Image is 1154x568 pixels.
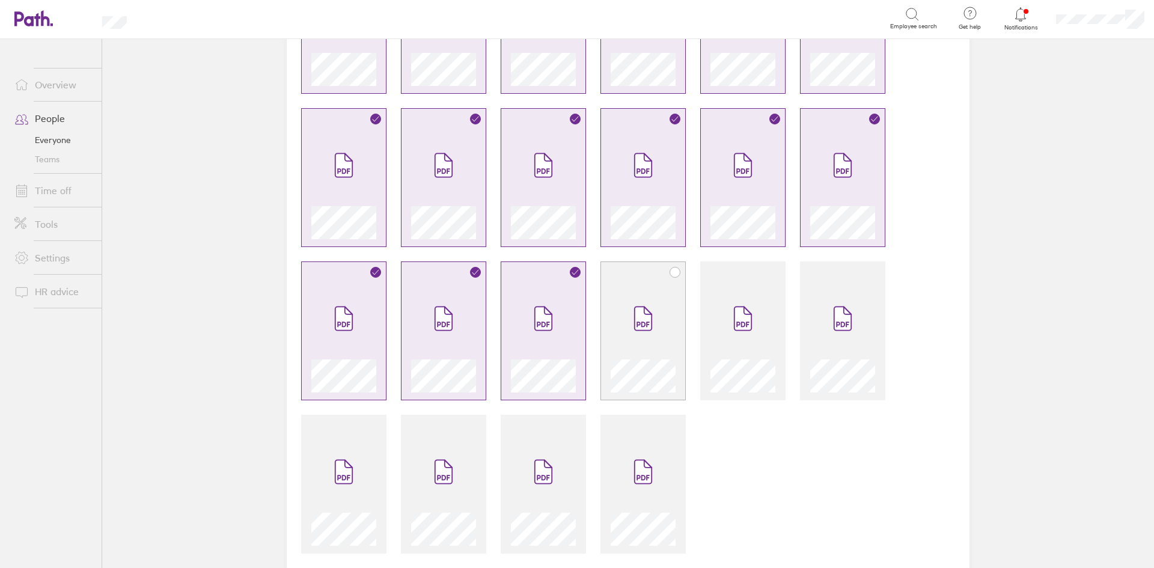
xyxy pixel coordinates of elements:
span: Notifications [1001,24,1040,31]
a: People [5,106,102,130]
div: Search [159,13,190,23]
a: Tools [5,212,102,236]
a: Everyone [5,130,102,150]
span: Get help [950,23,989,31]
a: Time off [5,179,102,203]
a: Overview [5,73,102,97]
a: Settings [5,246,102,270]
a: Notifications [1001,6,1040,31]
a: Teams [5,150,102,169]
span: Employee search [890,23,937,30]
a: HR advice [5,279,102,304]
